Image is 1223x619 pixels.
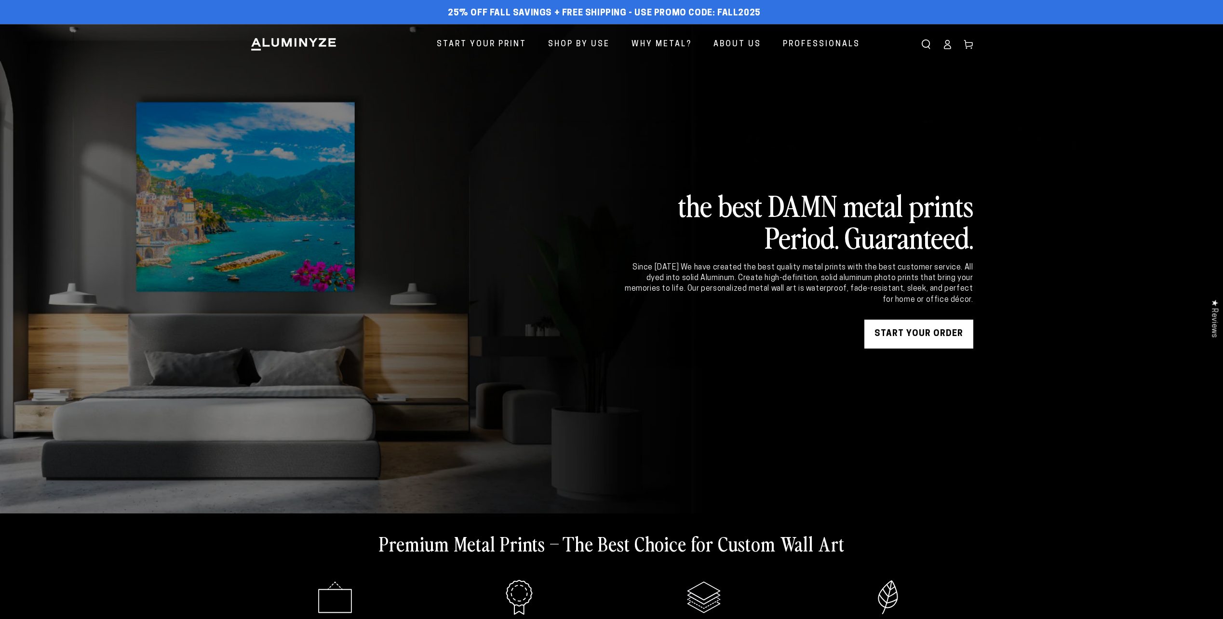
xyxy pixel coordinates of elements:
[541,32,617,57] a: Shop By Use
[713,38,761,52] span: About Us
[632,38,692,52] span: Why Metal?
[623,189,973,253] h2: the best DAMN metal prints Period. Guaranteed.
[448,8,761,19] span: 25% off FALL Savings + Free Shipping - Use Promo Code: FALL2025
[250,37,337,52] img: Aluminyze
[548,38,610,52] span: Shop By Use
[864,320,973,349] a: START YOUR Order
[915,34,937,55] summary: Search our site
[706,32,768,57] a: About Us
[379,531,845,556] h2: Premium Metal Prints – The Best Choice for Custom Wall Art
[776,32,867,57] a: Professionals
[623,262,973,306] div: Since [DATE] We have created the best quality metal prints with the best customer service. All dy...
[783,38,860,52] span: Professionals
[430,32,534,57] a: Start Your Print
[1205,292,1223,345] div: Click to open Judge.me floating reviews tab
[624,32,699,57] a: Why Metal?
[437,38,526,52] span: Start Your Print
